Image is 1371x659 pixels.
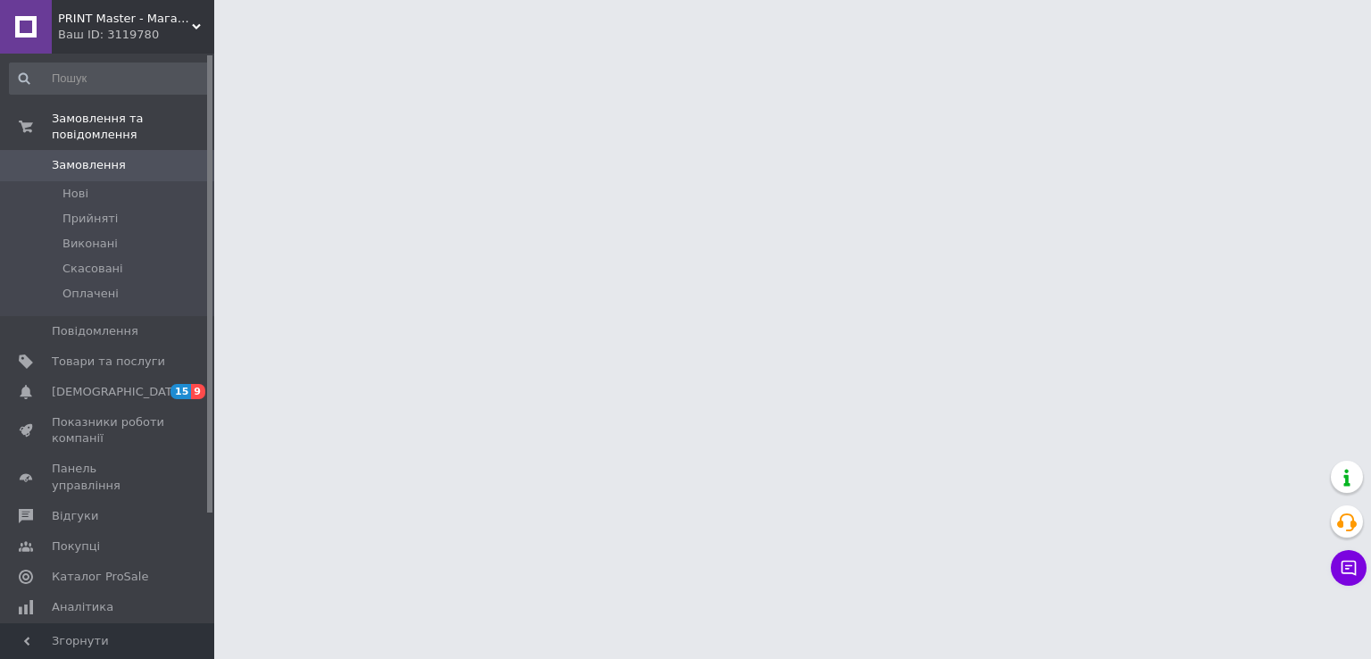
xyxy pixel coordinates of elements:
[52,599,113,615] span: Аналітика
[62,186,88,202] span: Нові
[58,27,214,43] div: Ваш ID: 3119780
[170,384,191,399] span: 15
[52,354,165,370] span: Товари та послуги
[52,111,214,143] span: Замовлення та повідомлення
[62,261,123,277] span: Скасовані
[52,538,100,555] span: Покупці
[52,569,148,585] span: Каталог ProSale
[62,211,118,227] span: Прийняті
[191,384,205,399] span: 9
[52,414,165,446] span: Показники роботи компанії
[58,11,192,27] span: PRINT Master - Магазин філаменту (пластику) для 3Д принтерів, оптичних систем зв'язку та спецтехніки
[52,384,184,400] span: [DEMOGRAPHIC_DATA]
[52,508,98,524] span: Відгуки
[1331,550,1367,586] button: Чат з покупцем
[9,63,211,95] input: Пошук
[62,236,118,252] span: Виконані
[62,286,119,302] span: Оплачені
[52,157,126,173] span: Замовлення
[52,461,165,493] span: Панель управління
[52,323,138,339] span: Повідомлення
